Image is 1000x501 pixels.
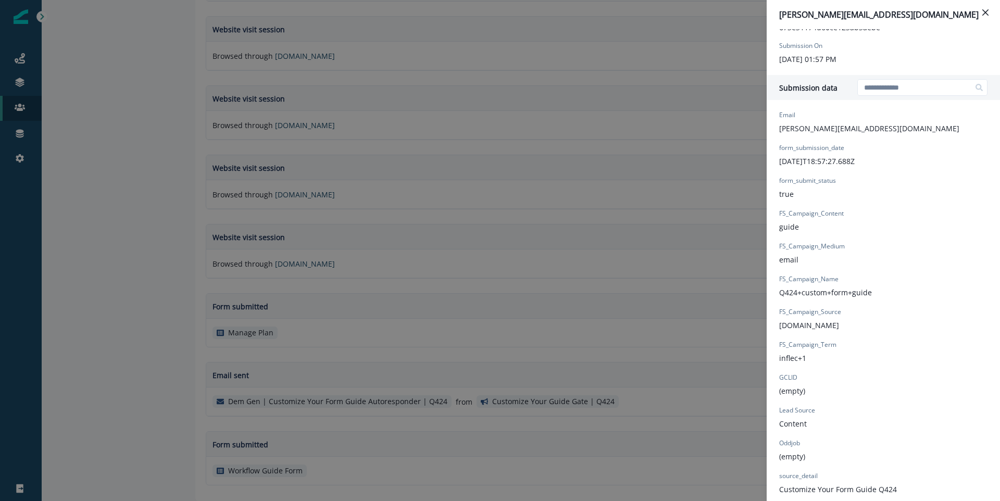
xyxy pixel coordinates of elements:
[779,307,841,317] p: FS_Campaign_Source
[779,242,845,251] p: FS_Campaign_Medium
[779,176,836,185] p: form_submit_status
[779,484,897,495] p: Customize Your Form Guide Q424
[779,353,806,364] p: inflec+1
[779,451,805,462] p: (empty)
[779,373,797,382] p: GCLID
[977,4,994,21] button: Close
[779,287,872,298] p: Q424+custom+form+guide
[779,439,800,448] p: Oddjob
[779,156,855,167] p: [DATE]T18:57:27.688Z
[779,54,836,65] p: [DATE] 01:57 PM
[779,221,799,232] p: guide
[779,143,844,153] p: form_submission_date
[779,82,838,93] p: Submission data
[779,418,807,429] p: Content
[779,471,818,481] p: source_detail
[779,254,798,265] p: email
[779,274,839,284] p: FS_Campaign_Name
[779,320,839,331] p: [DOMAIN_NAME]
[779,340,836,349] p: FS_Campaign_Term
[779,41,822,51] p: Submission On
[779,189,794,199] p: true
[779,123,959,134] p: [PERSON_NAME][EMAIL_ADDRESS][DOMAIN_NAME]
[779,8,988,21] p: [PERSON_NAME][EMAIL_ADDRESS][DOMAIN_NAME]
[779,110,795,120] p: Email
[779,385,805,396] p: (empty)
[779,209,844,218] p: FS_Campaign_Content
[779,406,815,415] p: Lead Source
